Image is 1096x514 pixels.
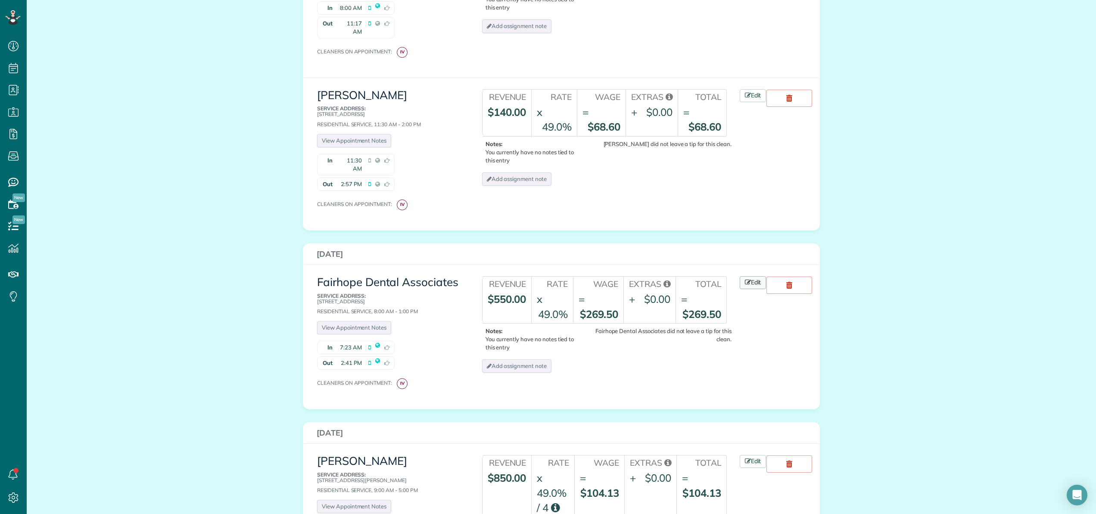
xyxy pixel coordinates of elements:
[537,470,542,485] div: x
[318,2,335,14] strong: In
[317,293,366,299] b: Service Address:
[683,105,689,119] div: =
[317,134,391,147] a: View Appointment Notes
[317,106,462,117] p: [STREET_ADDRESS]
[488,471,526,484] strong: $850.00
[317,500,391,513] a: View Appointment Notes
[580,486,619,499] strong: $104.13
[12,215,25,224] span: New
[678,90,726,103] th: Total
[482,455,532,469] th: Revenue
[486,140,503,147] b: Notes:
[317,201,395,207] span: Cleaners on appointment:
[623,277,676,290] th: Extras
[537,292,542,306] div: x
[740,89,766,102] a: Edit
[630,470,636,485] div: +
[688,120,721,133] strong: $68.60
[626,90,678,103] th: Extras
[676,277,726,290] th: Total
[582,105,588,119] div: =
[577,90,626,103] th: Wage
[574,455,624,469] th: Wage
[317,429,806,437] h3: [DATE]
[482,359,551,373] a: Add assignment note
[317,380,395,386] span: Cleaners on appointment:
[629,292,635,306] div: +
[646,105,673,119] div: $0.00
[579,292,585,306] div: =
[645,470,671,485] div: $0.00
[317,88,407,102] a: [PERSON_NAME]
[531,455,574,469] th: Rate
[486,327,503,334] b: Notes:
[482,277,532,290] th: Revenue
[317,472,462,493] div: Residential Service, 9:00 AM - 5:00 PM
[318,178,335,190] strong: Out
[482,19,551,33] a: Add assignment note
[317,275,458,289] a: Fairhope Dental Associates
[317,472,462,483] p: [STREET_ADDRESS][PERSON_NAME]
[317,293,462,304] p: [STREET_ADDRESS]
[317,106,462,127] div: Residential Service, 11:30 AM - 2:00 PM
[486,327,582,352] p: You currently have no notes tied to this entry
[340,4,362,12] span: 8:00 AM
[317,454,407,468] a: [PERSON_NAME]
[573,277,624,290] th: Wage
[341,180,362,188] span: 2:57 PM
[482,90,532,103] th: Revenue
[397,199,408,210] span: IV
[740,455,766,468] a: Edit
[531,277,573,290] th: Rate
[542,119,572,134] div: 49.0%
[538,307,568,321] div: 49.0%
[682,486,721,499] strong: $104.13
[584,140,732,148] div: [PERSON_NAME] did not leave a tip for this clean.
[624,455,676,469] th: Extras
[317,48,395,55] span: Cleaners on appointment:
[486,140,582,165] p: You currently have no notes tied to this entry
[341,359,362,367] span: 2:41 PM
[740,276,766,289] a: Edit
[12,193,25,202] span: New
[318,357,335,369] strong: Out
[681,292,687,306] div: =
[488,293,526,305] strong: $550.00
[682,308,721,321] strong: $269.50
[537,105,542,119] div: x
[644,292,670,306] div: $0.00
[584,327,732,343] div: Fairhope Dental Associates did not leave a tip for this clean.
[682,470,688,485] div: =
[580,470,586,485] div: =
[317,471,366,478] b: Service Address:
[676,455,726,469] th: Total
[337,156,362,173] span: 11:30 AM
[318,154,335,175] strong: In
[488,106,526,118] strong: $140.00
[317,293,462,315] div: Residential Service, 8:00 AM - 1:00 PM
[631,105,637,119] div: +
[531,90,576,103] th: Rate
[482,172,551,186] a: Add assignment note
[397,47,408,58] span: IV
[588,120,620,133] strong: $68.60
[317,321,391,334] a: View Appointment Notes
[318,17,335,38] strong: Out
[580,308,619,321] strong: $269.50
[1067,485,1087,505] div: Open Intercom Messenger
[318,341,335,354] strong: In
[397,378,408,389] span: IV
[337,19,362,36] span: 11:17 AM
[317,105,366,112] b: Service Address:
[317,250,806,259] h3: [DATE]
[340,343,362,352] span: 7:23 AM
